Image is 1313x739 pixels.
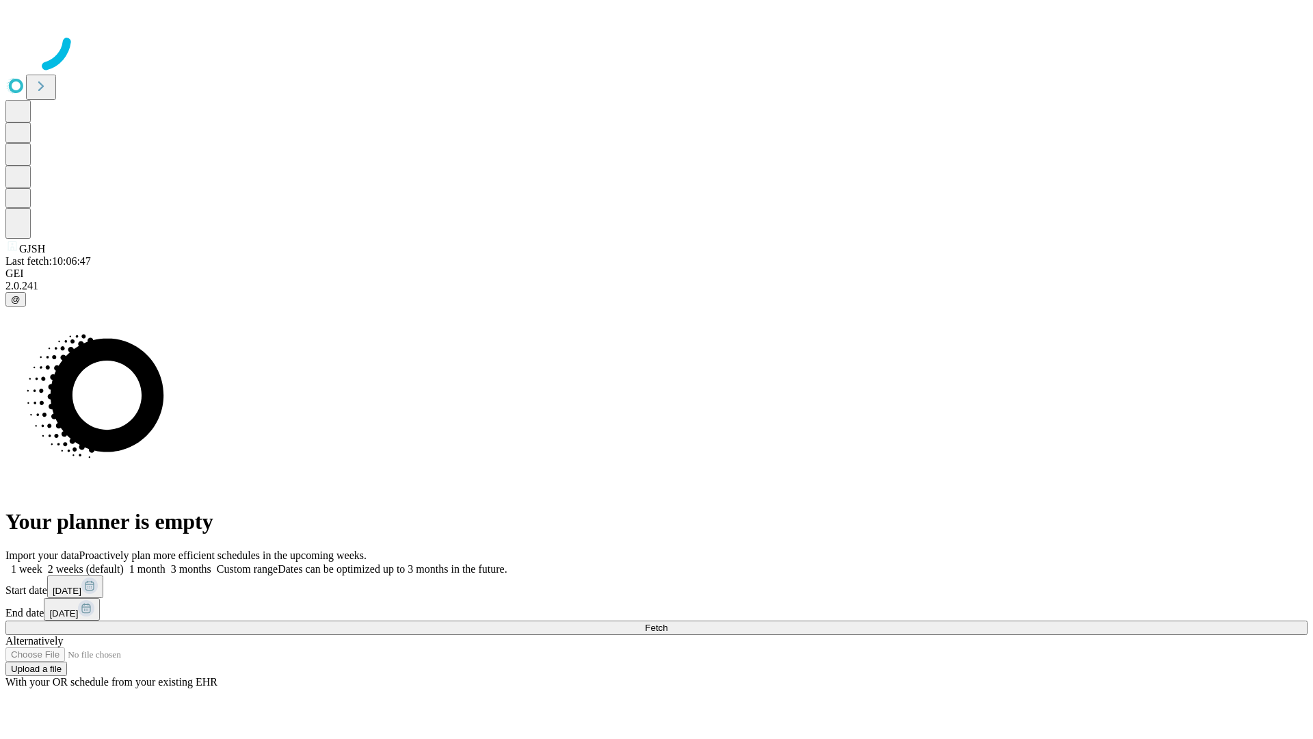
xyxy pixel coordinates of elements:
[171,563,211,575] span: 3 months
[5,292,26,307] button: @
[44,598,100,621] button: [DATE]
[5,676,217,688] span: With your OR schedule from your existing EHR
[5,635,63,647] span: Alternatively
[5,509,1308,534] h1: Your planner is empty
[53,586,81,596] span: [DATE]
[5,621,1308,635] button: Fetch
[5,598,1308,621] div: End date
[217,563,278,575] span: Custom range
[278,563,507,575] span: Dates can be optimized up to 3 months in the future.
[645,623,667,633] span: Fetch
[5,575,1308,598] div: Start date
[11,294,21,304] span: @
[129,563,165,575] span: 1 month
[19,243,45,255] span: GJSH
[5,662,67,676] button: Upload a file
[5,280,1308,292] div: 2.0.241
[47,575,103,598] button: [DATE]
[5,255,91,267] span: Last fetch: 10:06:47
[5,268,1308,280] div: GEI
[48,563,124,575] span: 2 weeks (default)
[5,549,79,561] span: Import your data
[49,608,78,619] span: [DATE]
[79,549,367,561] span: Proactively plan more efficient schedules in the upcoming weeks.
[11,563,42,575] span: 1 week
